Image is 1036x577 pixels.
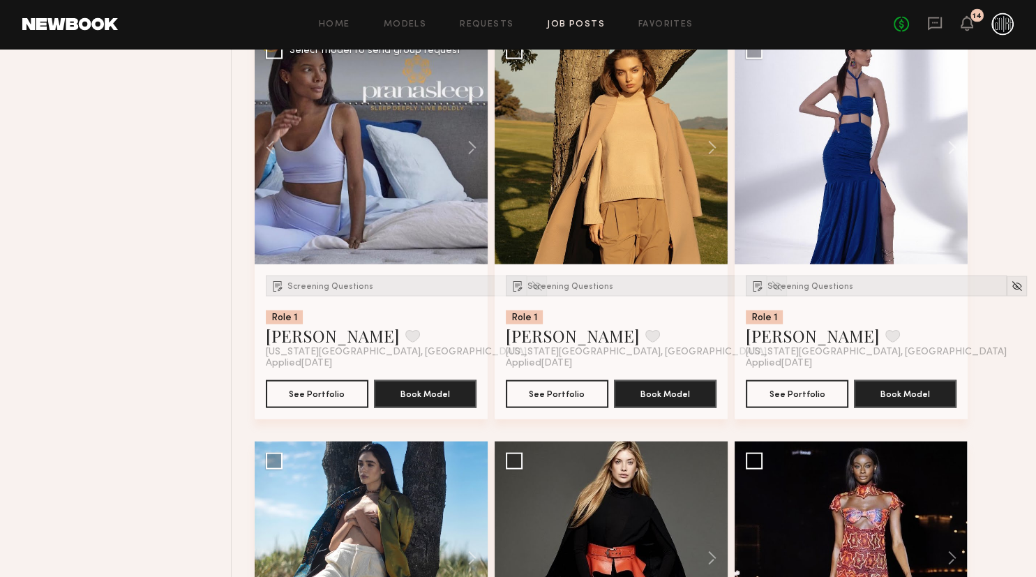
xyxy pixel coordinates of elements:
[614,380,716,408] button: Book Model
[374,380,476,408] button: Book Model
[746,358,956,369] div: Applied [DATE]
[287,283,373,291] span: Screening Questions
[527,283,613,291] span: Screening Questions
[271,279,285,293] img: Submission Icon
[266,324,400,347] a: [PERSON_NAME]
[746,347,1007,358] span: [US_STATE][GEOGRAPHIC_DATA], [GEOGRAPHIC_DATA]
[1011,280,1023,292] img: Unhide Model
[506,324,640,347] a: [PERSON_NAME]
[266,380,368,408] button: See Portfolio
[511,279,525,293] img: Submission Icon
[767,283,853,291] span: Screening Questions
[746,310,783,324] div: Role 1
[854,380,956,408] button: Book Model
[506,380,608,408] button: See Portfolio
[266,347,527,358] span: [US_STATE][GEOGRAPHIC_DATA], [GEOGRAPHIC_DATA]
[460,20,513,29] a: Requests
[751,279,765,293] img: Submission Icon
[506,310,543,324] div: Role 1
[290,46,461,56] div: Select model to send group request
[638,20,693,29] a: Favorites
[506,358,716,369] div: Applied [DATE]
[746,324,880,347] a: [PERSON_NAME]
[266,358,476,369] div: Applied [DATE]
[506,347,767,358] span: [US_STATE][GEOGRAPHIC_DATA], [GEOGRAPHIC_DATA]
[319,20,350,29] a: Home
[384,20,426,29] a: Models
[854,387,956,399] a: Book Model
[547,20,605,29] a: Job Posts
[973,13,982,20] div: 14
[614,387,716,399] a: Book Model
[266,310,303,324] div: Role 1
[746,380,848,408] button: See Portfolio
[374,387,476,399] a: Book Model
